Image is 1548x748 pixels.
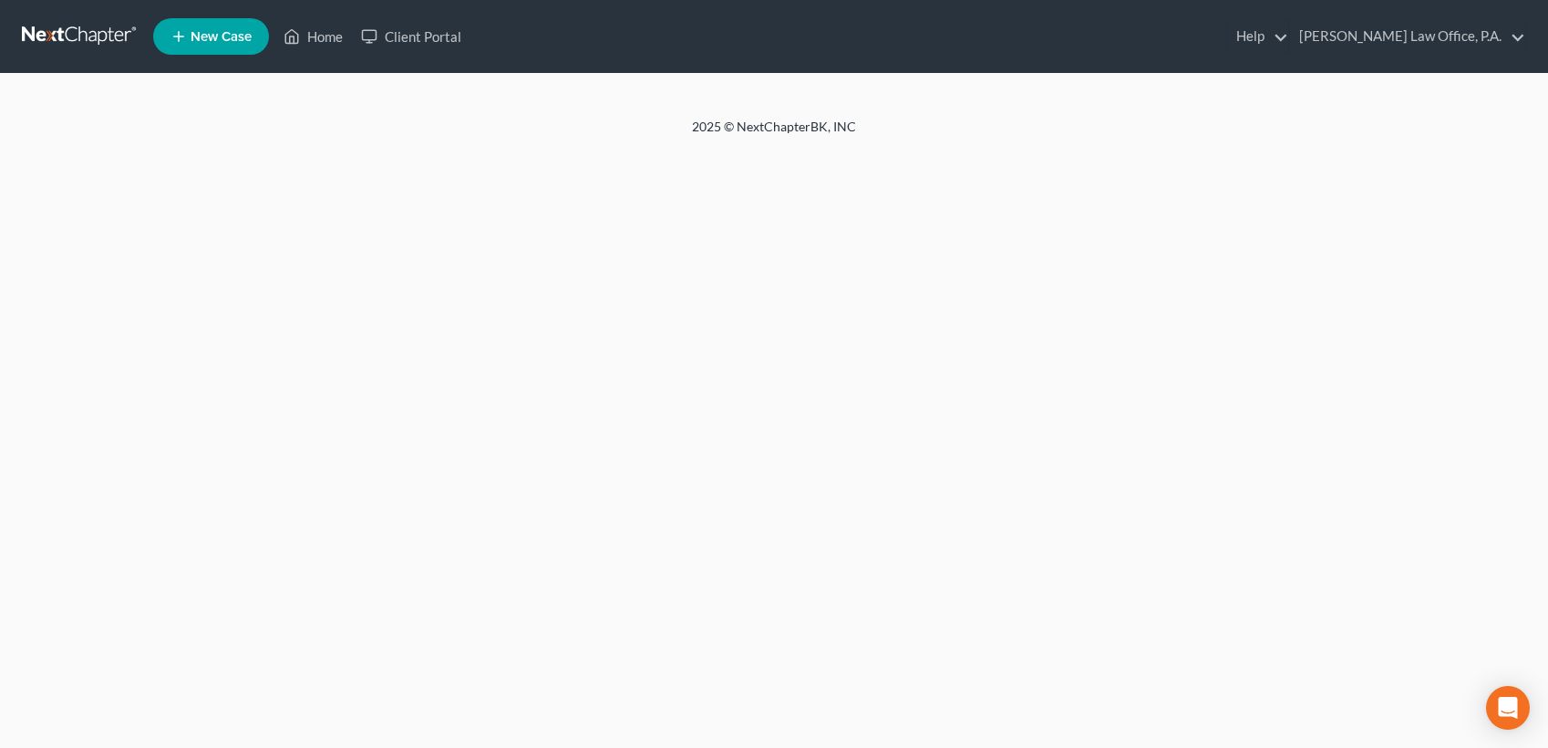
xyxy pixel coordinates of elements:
[254,118,1294,151] div: 2025 © NextChapterBK, INC
[1486,686,1530,730] div: Open Intercom Messenger
[352,20,470,53] a: Client Portal
[274,20,352,53] a: Home
[1290,20,1525,53] a: [PERSON_NAME] Law Office, P.A.
[153,18,269,55] new-legal-case-button: New Case
[1227,20,1288,53] a: Help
